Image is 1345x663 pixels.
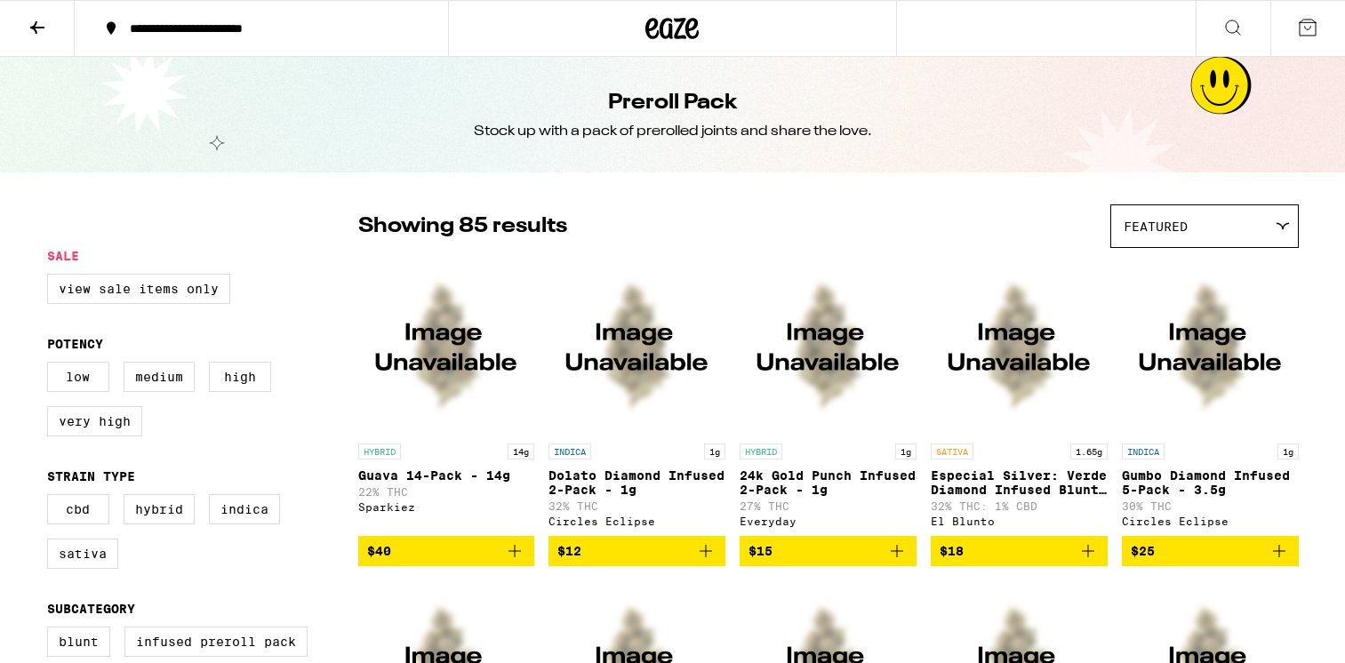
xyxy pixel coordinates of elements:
[209,494,280,524] label: Indica
[548,468,725,497] p: Dolato Diamond Infused 2-Pack - 1g
[124,362,195,392] label: Medium
[358,257,535,536] a: Open page for Guava 14-Pack - 14g from Sparkiez
[1122,443,1165,459] p: INDICA
[508,443,534,459] p: 14g
[740,515,917,527] div: Everyday
[740,500,917,512] p: 27% THC
[740,536,917,566] button: Add to bag
[740,443,782,459] p: HYBRID
[367,544,391,558] span: $40
[47,494,109,524] label: CBD
[358,501,535,513] div: Sparkiez
[47,362,109,392] label: Low
[548,500,725,512] p: 32% THC
[124,627,308,657] label: Infused Preroll Pack
[474,122,872,141] div: Stock up with a pack of prerolled joints and share the love.
[1122,257,1299,435] img: Circles Eclipse - Gumbo Diamond Infused 5-Pack - 3.5g
[209,362,271,392] label: High
[931,443,973,459] p: SATIVA
[931,257,1108,536] a: Open page for Especial Silver: Verde Diamond Infused Blunt - 1.65g from El Blunto
[548,257,725,536] a: Open page for Dolato Diamond Infused 2-Pack - 1g from Circles Eclipse
[548,515,725,527] div: Circles Eclipse
[1122,536,1299,566] button: Add to bag
[1070,443,1108,459] p: 1.65g
[1277,443,1299,459] p: 1g
[1131,544,1155,558] span: $25
[895,443,917,459] p: 1g
[47,249,79,263] legend: Sale
[358,486,535,498] p: 22% THC
[740,257,917,435] img: Everyday - 24k Gold Punch Infused 2-Pack - 1g
[47,627,110,657] label: Blunt
[740,257,917,536] a: Open page for 24k Gold Punch Infused 2-Pack - 1g from Everyday
[47,539,118,569] label: Sativa
[47,602,135,616] legend: Subcategory
[940,544,964,558] span: $18
[358,257,535,435] img: Sparkiez - Guava 14-Pack - 14g
[931,468,1108,497] p: Especial Silver: Verde Diamond Infused Blunt - 1.65g
[557,544,581,558] span: $12
[740,468,917,497] p: 24k Gold Punch Infused 2-Pack - 1g
[358,443,401,459] p: HYBRID
[47,469,135,483] legend: Strain Type
[124,494,195,524] label: Hybrid
[358,536,535,566] button: Add to bag
[931,515,1108,527] div: El Blunto
[47,406,142,436] label: Very High
[358,468,535,483] p: Guava 14-Pack - 14g
[931,536,1108,566] button: Add to bag
[749,544,773,558] span: $15
[931,257,1108,435] img: El Blunto - Especial Silver: Verde Diamond Infused Blunt - 1.65g
[47,274,230,304] label: View Sale Items Only
[1122,515,1299,527] div: Circles Eclipse
[548,257,725,435] img: Circles Eclipse - Dolato Diamond Infused 2-Pack - 1g
[1122,468,1299,497] p: Gumbo Diamond Infused 5-Pack - 3.5g
[548,443,591,459] p: INDICA
[1122,500,1299,512] p: 30% THC
[1122,257,1299,536] a: Open page for Gumbo Diamond Infused 5-Pack - 3.5g from Circles Eclipse
[931,500,1108,512] p: 32% THC: 1% CBD
[548,536,725,566] button: Add to bag
[47,337,103,351] legend: Potency
[1124,220,1188,234] span: Featured
[358,212,567,242] p: Showing 85 results
[608,88,737,118] h1: Preroll Pack
[704,443,725,459] p: 1g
